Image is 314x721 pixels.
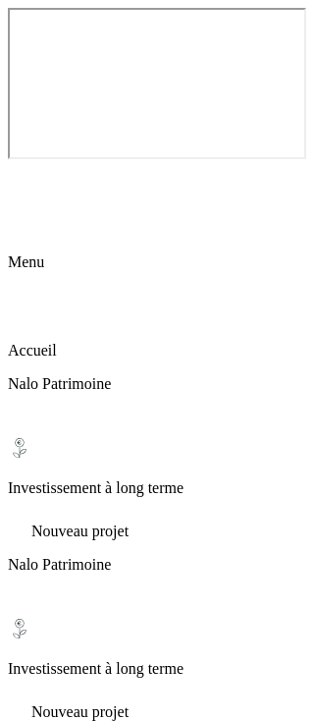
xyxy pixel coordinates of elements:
span: Nouveau projet [31,523,129,539]
div: Investissement à long terme [8,617,306,678]
p: Nalo Patrimoine [8,556,306,574]
p: Nalo Patrimoine [8,375,306,393]
p: Accueil [8,342,306,360]
div: Investissement à long terme [8,436,306,497]
span: Nouveau projet [31,703,129,720]
p: Investissement à long terme [8,660,306,678]
span: Menu [8,253,44,270]
div: Nouveau projet [8,513,306,540]
div: Nouveau projet [8,693,306,721]
p: Investissement à long terme [8,479,306,497]
div: Accueil [8,299,306,360]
